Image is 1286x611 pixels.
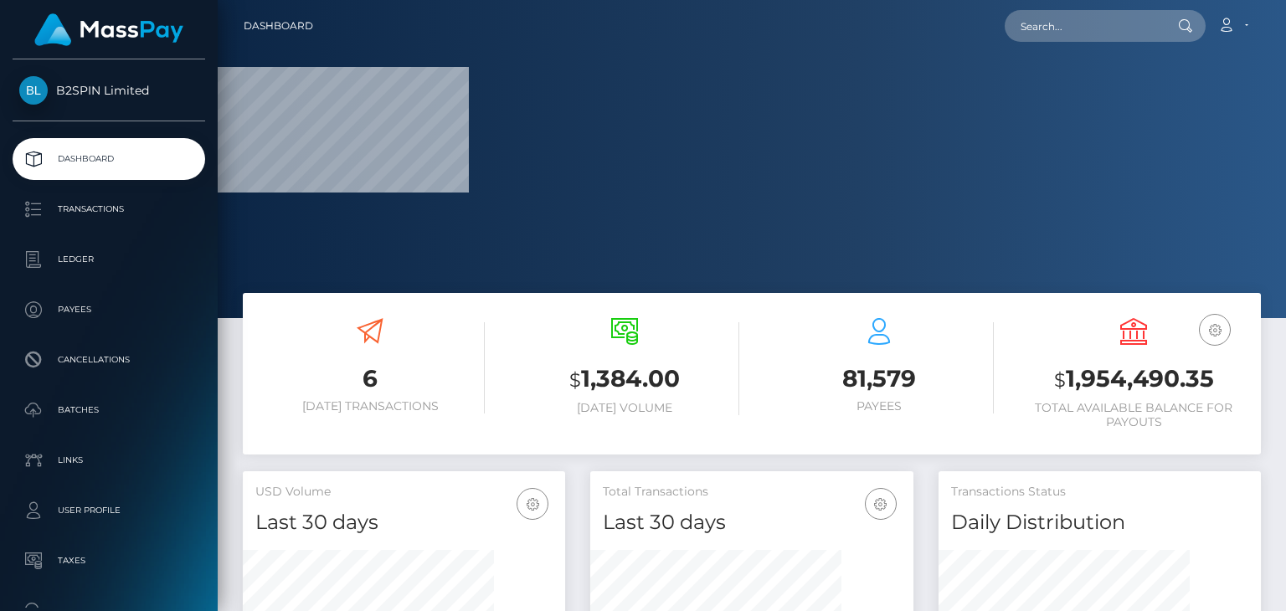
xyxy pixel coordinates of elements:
[1019,362,1248,397] h3: 1,954,490.35
[13,83,205,98] span: B2SPIN Limited
[13,239,205,280] a: Ledger
[19,398,198,423] p: Batches
[13,188,205,230] a: Transactions
[13,540,205,582] a: Taxes
[764,399,994,413] h6: Payees
[603,484,900,501] h5: Total Transactions
[951,484,1248,501] h5: Transactions Status
[19,548,198,573] p: Taxes
[34,13,183,46] img: MassPay Logo
[244,8,313,44] a: Dashboard
[951,508,1248,537] h4: Daily Distribution
[13,138,205,180] a: Dashboard
[19,247,198,272] p: Ledger
[764,362,994,395] h3: 81,579
[255,508,553,537] h4: Last 30 days
[13,289,205,331] a: Payees
[19,76,48,105] img: B2SPIN Limited
[603,508,900,537] h4: Last 30 days
[19,297,198,322] p: Payees
[19,347,198,372] p: Cancellations
[510,362,739,397] h3: 1,384.00
[1019,401,1248,429] h6: Total Available Balance for Payouts
[19,146,198,172] p: Dashboard
[510,401,739,415] h6: [DATE] Volume
[13,439,205,481] a: Links
[19,197,198,222] p: Transactions
[13,490,205,531] a: User Profile
[1054,368,1066,392] small: $
[255,399,485,413] h6: [DATE] Transactions
[19,448,198,473] p: Links
[569,368,581,392] small: $
[19,498,198,523] p: User Profile
[13,339,205,381] a: Cancellations
[255,484,553,501] h5: USD Volume
[1005,10,1162,42] input: Search...
[255,362,485,395] h3: 6
[13,389,205,431] a: Batches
